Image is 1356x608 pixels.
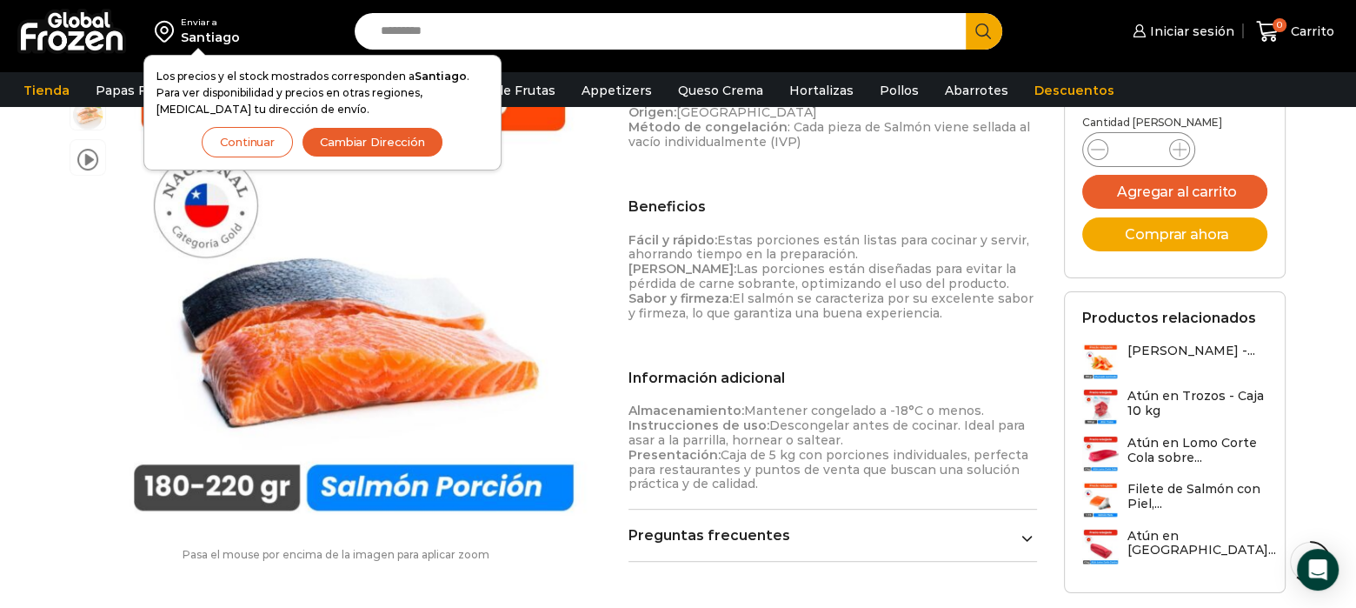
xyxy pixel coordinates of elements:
img: address-field-icon.svg [155,17,181,46]
h3: [PERSON_NAME] -... [1127,344,1255,358]
a: Filete de Salmón con Piel,... [1082,482,1267,519]
button: Search button [966,13,1002,50]
h3: Atún en [GEOGRAPHIC_DATA]... [1127,529,1276,558]
div: 1 / 3 [115,54,592,531]
a: Preguntas frecuentes [628,527,1038,544]
a: Pollos [871,74,927,107]
button: Comprar ahora [1082,217,1267,251]
p: Mantener congelado a -18°C o menos. Descongelar antes de cocinar. Ideal para asar a la parrilla, ... [628,404,1038,491]
strong: Presentación: [628,447,721,463]
span: plato-salmon [70,97,105,132]
strong: Origen: [628,104,676,120]
a: Papas Fritas [87,74,183,107]
p: Cantidad [PERSON_NAME] [1082,117,1267,129]
span: Carrito [1286,23,1334,40]
strong: Instrucciones de uso: [628,418,769,433]
strong: Sabor y firmeza: [628,291,732,306]
h3: Atún en Lomo Corte Cola sobre... [1127,436,1267,465]
a: Iniciar sesión [1128,14,1234,49]
button: Continuar [202,127,293,157]
p: Los precios y el stock mostrados corresponden a . Para ver disponibilidad y precios en otras regi... [156,68,489,118]
h2: Beneficios [628,198,1038,215]
input: Product quantity [1122,137,1155,162]
strong: Almacenamiento: [628,403,744,418]
span: Iniciar sesión [1146,23,1234,40]
div: Santiago [181,29,240,46]
a: Descuentos [1026,74,1123,107]
strong: Fácil y rápido: [628,232,717,248]
a: Queso Crema [669,74,772,107]
h2: Productos relacionados [1082,310,1256,326]
strong: [PERSON_NAME]: [628,261,736,277]
strong: Santiago [415,70,467,83]
a: Abarrotes [936,74,1017,107]
img: salmon porcion [115,54,592,531]
a: 0 Carrito [1252,11,1339,52]
a: Appetizers [573,74,661,107]
h3: Filete de Salmón con Piel,... [1127,482,1267,511]
a: [PERSON_NAME] -... [1082,344,1255,380]
div: Open Intercom Messenger [1297,549,1339,591]
a: Tienda [15,74,78,107]
a: Hortalizas [781,74,862,107]
p: Pasa el mouse por encima de la imagen para aplicar zoom [70,549,602,561]
button: Cambiar Dirección [302,127,443,157]
a: Atún en [GEOGRAPHIC_DATA]... [1082,529,1276,566]
a: Atún en Trozos - Caja 10 kg [1082,389,1267,426]
p: Estas porciones están listas para cocinar y servir, ahorrando tiempo en la preparación. Las porci... [628,233,1038,321]
h2: Información adicional [628,370,1038,386]
button: Agregar al carrito [1082,175,1267,209]
h3: Atún en Trozos - Caja 10 kg [1127,389,1267,418]
a: Atún en Lomo Corte Cola sobre... [1082,436,1267,473]
span: 0 [1273,18,1286,32]
div: Enviar a [181,17,240,29]
a: Pulpa de Frutas [447,74,564,107]
strong: Método de congelación [628,119,788,135]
